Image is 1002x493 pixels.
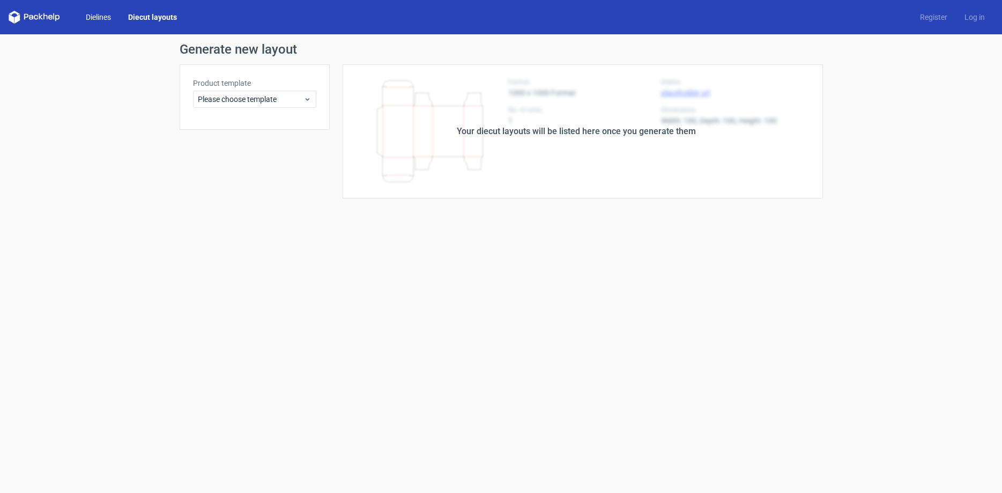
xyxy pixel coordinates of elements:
[198,94,303,105] span: Please choose template
[120,12,185,23] a: Diecut layouts
[180,43,823,56] h1: Generate new layout
[77,12,120,23] a: Dielines
[457,125,696,138] div: Your diecut layouts will be listed here once you generate them
[956,12,993,23] a: Log in
[911,12,956,23] a: Register
[193,78,316,89] label: Product template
